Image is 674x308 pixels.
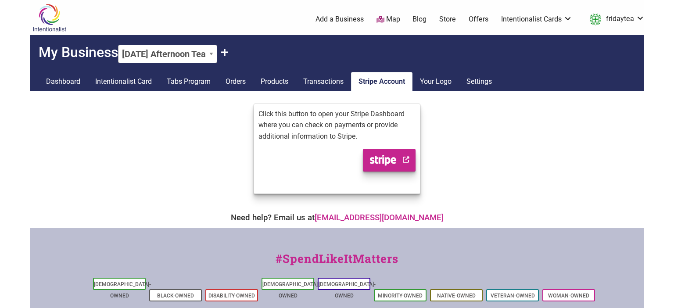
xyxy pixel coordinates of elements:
[376,14,400,25] a: Map
[296,72,351,91] a: Transactions
[378,293,423,299] a: Minority-Owned
[412,72,459,91] a: Your Logo
[258,108,416,142] p: Click this button to open your Stripe Dashboard where you can check on payments or provide additi...
[218,72,253,91] a: Orders
[315,213,444,222] a: [EMAIL_ADDRESS][DOMAIN_NAME]
[208,293,255,299] a: Disability-Owned
[315,14,364,24] a: Add a Business
[585,11,645,27] a: fridaytea
[253,72,296,91] a: Products
[30,35,644,63] h2: My Business
[30,250,644,276] div: #SpendLikeItMatters
[262,281,319,299] a: [DEMOGRAPHIC_DATA]-Owned
[94,281,151,299] a: [DEMOGRAPHIC_DATA]-Owned
[319,281,376,299] a: [DEMOGRAPHIC_DATA]-Owned
[34,211,640,224] div: Need help? Email us at
[548,293,589,299] a: Woman-Owned
[439,14,456,24] a: Store
[469,14,488,24] a: Offers
[157,293,194,299] a: Black-Owned
[29,4,70,32] img: Intentionalist
[412,14,427,24] a: Blog
[258,179,344,188] span: acct_1LlGMBGbYMQKaYdc
[88,72,159,91] a: Intentionalist Card
[159,72,218,91] a: Tabs Program
[437,293,476,299] a: Native-Owned
[39,72,88,91] a: Dashboard
[491,293,535,299] a: Veteran-Owned
[501,14,572,24] a: Intentionalist Cards
[221,44,229,61] button: Claim Another
[459,72,499,91] a: Settings
[351,72,412,91] a: Stripe Account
